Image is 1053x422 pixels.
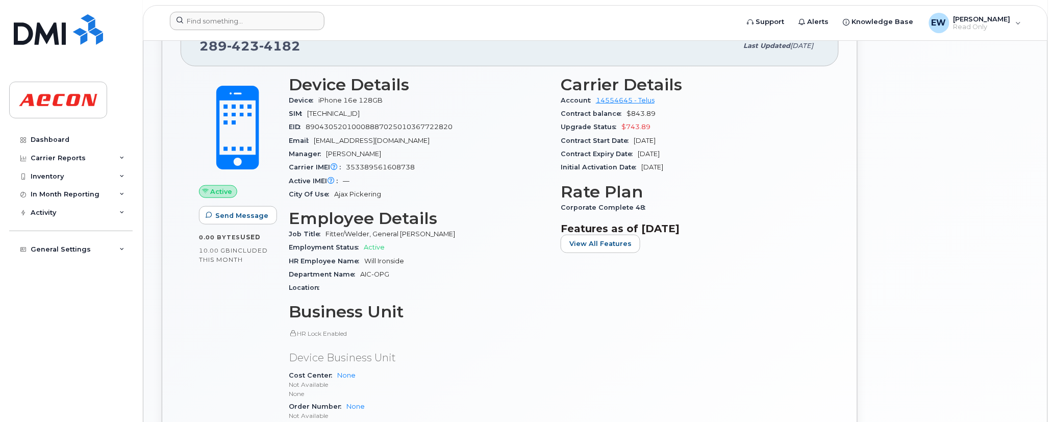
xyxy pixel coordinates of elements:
span: [DATE] [638,150,660,158]
span: City Of Use [289,190,334,198]
span: 423 [227,38,259,54]
span: used [240,233,261,241]
span: Read Only [954,23,1011,31]
button: View All Features [561,235,640,253]
span: — [343,177,349,185]
span: Order Number [289,403,346,410]
span: Upgrade Status [561,123,621,131]
a: None [346,403,365,410]
button: Send Message [199,206,277,225]
span: [DATE] [641,163,663,171]
span: Department Name [289,270,360,278]
span: EW [932,17,946,29]
span: Active IMEI [289,177,343,185]
span: Device [289,96,318,104]
span: Contract Start Date [561,137,634,144]
span: Fitter/Welder, General [PERSON_NAME] [325,230,455,238]
span: Location [289,284,324,291]
span: Alerts [808,17,829,27]
span: 0.00 Bytes [199,234,240,241]
a: 14554645 - Telus [596,96,655,104]
span: Email [289,137,314,144]
span: [PERSON_NAME] [326,150,381,158]
span: Manager [289,150,326,158]
span: [EMAIL_ADDRESS][DOMAIN_NAME] [314,137,430,144]
span: View All Features [569,239,632,249]
span: iPhone 16e 128GB [318,96,383,104]
h3: Business Unit [289,303,548,321]
div: elizabeth williams [922,13,1029,33]
span: [TECHNICAL_ID] [307,110,360,117]
span: Send Message [215,211,268,220]
h3: Device Details [289,76,548,94]
span: HR Employee Name [289,257,364,265]
a: Knowledge Base [836,12,921,32]
span: Initial Activation Date [561,163,641,171]
span: Employment Status [289,243,364,251]
span: Cost Center [289,371,337,379]
span: 89043052010008887025010367722820 [306,123,453,131]
span: Job Title [289,230,325,238]
span: Corporate Complete 48 [561,204,650,211]
span: [PERSON_NAME] [954,15,1011,23]
span: Ajax Pickering [334,190,381,198]
span: 10.00 GB [199,247,231,254]
h3: Features as of [DATE] [561,222,820,235]
input: Find something... [170,12,324,30]
a: Alerts [792,12,836,32]
p: Not Available [289,380,548,389]
span: 353389561608738 [346,163,415,171]
span: Knowledge Base [852,17,914,27]
span: EID [289,123,306,131]
span: Support [756,17,785,27]
span: Carrier IMEI [289,163,346,171]
span: [DATE] [634,137,656,144]
span: Will Ironside [364,257,404,265]
span: Contract balance [561,110,626,117]
p: Device Business Unit [289,351,548,365]
h3: Carrier Details [561,76,820,94]
span: Active [211,187,233,196]
a: Support [740,12,792,32]
span: [DATE] [791,42,814,49]
h3: Employee Details [289,209,548,228]
span: Active [364,243,385,251]
span: Contract Expiry Date [561,150,638,158]
p: HR Lock Enabled [289,329,548,338]
span: included this month [199,246,268,263]
h3: Rate Plan [561,183,820,201]
a: None [337,371,356,379]
p: None [289,389,548,398]
span: SIM [289,110,307,117]
span: 4182 [259,38,300,54]
span: 289 [199,38,300,54]
span: $743.89 [621,123,650,131]
span: $843.89 [626,110,656,117]
span: Account [561,96,596,104]
span: AIC-OPG [360,270,389,278]
span: Last updated [744,42,791,49]
p: Not Available [289,411,548,420]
